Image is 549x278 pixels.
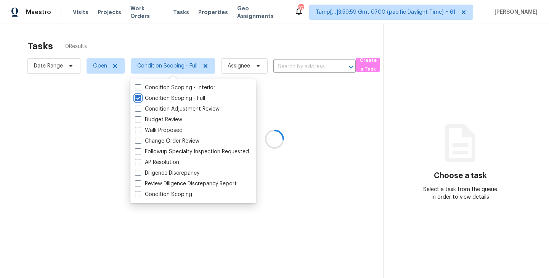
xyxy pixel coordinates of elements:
label: Condition Scoping - Interior [135,84,215,92]
label: Condition Scoping - Full [135,95,205,102]
label: Followup Specialty Inspection Requested [135,148,249,156]
label: Review Diligence Discrepancy Report [135,180,237,188]
div: 876 [298,5,303,12]
label: Diligence Discrepancy [135,169,199,177]
label: Walk Proposed [135,127,183,134]
label: Condition Scoping [135,191,192,198]
label: Budget Review [135,116,182,124]
label: Change Order Review [135,137,199,145]
label: Condition Adjustment Review [135,105,220,113]
label: AP Resolution [135,159,179,166]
